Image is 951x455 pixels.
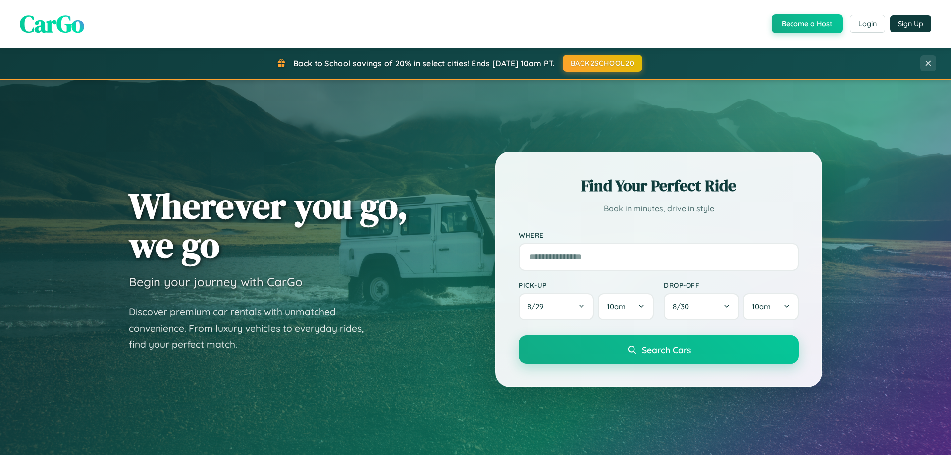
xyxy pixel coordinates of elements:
button: 8/29 [519,293,594,320]
p: Discover premium car rentals with unmatched convenience. From luxury vehicles to everyday rides, ... [129,304,376,353]
h1: Wherever you go, we go [129,186,408,264]
h2: Find Your Perfect Ride [519,175,799,197]
span: 10am [752,302,771,311]
p: Book in minutes, drive in style [519,202,799,216]
button: 10am [598,293,654,320]
button: Login [850,15,885,33]
button: Search Cars [519,335,799,364]
button: Sign Up [890,15,931,32]
span: 10am [607,302,626,311]
label: Drop-off [664,281,799,289]
button: BACK2SCHOOL20 [563,55,642,72]
span: 8 / 29 [528,302,548,311]
label: Where [519,231,799,239]
span: CarGo [20,7,84,40]
span: Search Cars [642,344,691,355]
span: 8 / 30 [673,302,694,311]
button: 10am [743,293,799,320]
label: Pick-up [519,281,654,289]
h3: Begin your journey with CarGo [129,274,303,289]
button: Become a Host [772,14,843,33]
button: 8/30 [664,293,739,320]
span: Back to School savings of 20% in select cities! Ends [DATE] 10am PT. [293,58,555,68]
